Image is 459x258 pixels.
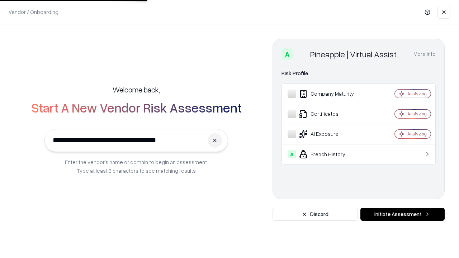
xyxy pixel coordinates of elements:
[407,111,427,117] div: Analyzing
[407,91,427,97] div: Analyzing
[288,150,296,158] div: A
[113,85,160,95] h5: Welcome back,
[296,48,307,60] img: Pineapple | Virtual Assistant Agency
[413,48,436,61] button: More info
[281,48,293,60] div: A
[407,131,427,137] div: Analyzing
[273,208,358,221] button: Discard
[288,90,373,98] div: Company Maturity
[288,130,373,138] div: AI Exposure
[281,69,436,78] div: Risk Profile
[360,208,445,221] button: Initiate Assessment
[288,150,373,158] div: Breach History
[288,110,373,118] div: Certificates
[31,100,242,115] h2: Start A New Vendor Risk Assessment
[310,48,405,60] div: Pineapple | Virtual Assistant Agency
[65,158,208,175] p: Enter the vendor’s name or domain to begin an assessment. Type at least 3 characters to see match...
[9,8,58,16] p: Vendor / Onboarding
